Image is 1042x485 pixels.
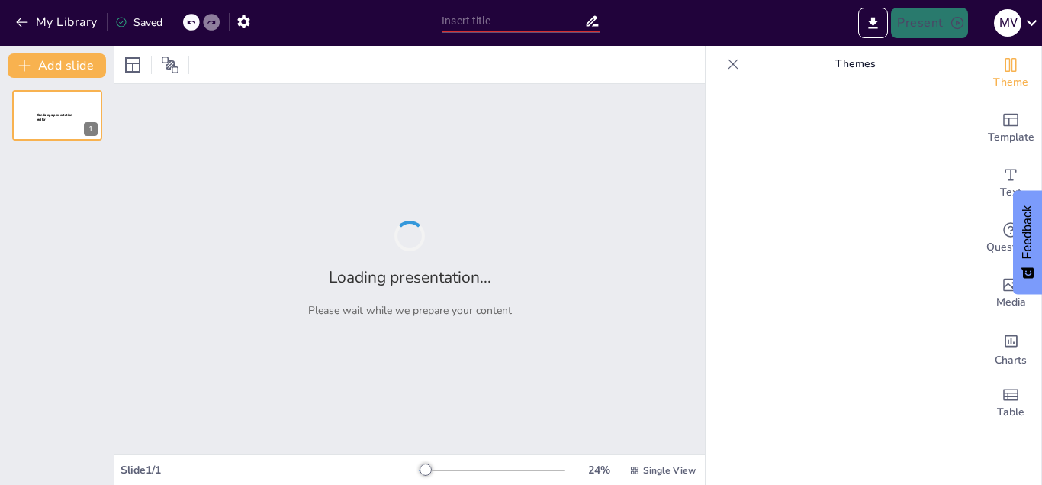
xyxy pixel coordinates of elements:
div: Add images, graphics, shapes or video [980,266,1041,321]
div: Add ready made slides [980,101,1041,156]
button: Add slide [8,53,106,78]
div: 1 [12,90,102,141]
div: Saved [115,15,162,30]
div: Slide 1 / 1 [121,463,419,477]
button: Present [891,8,967,38]
div: 1 [84,122,98,136]
div: 24 % [580,463,617,477]
div: Get real-time input from your audience [980,211,1041,266]
p: Themes [745,46,965,82]
div: Layout [121,53,145,77]
span: Questions [986,239,1036,256]
button: My Library [11,10,104,34]
span: Table [997,404,1024,421]
button: Feedback - Show survey [1013,190,1042,294]
span: Feedback [1021,205,1034,259]
div: M V [994,9,1021,37]
div: Add text boxes [980,156,1041,211]
input: Insert title [442,10,584,32]
div: Change the overall theme [980,46,1041,101]
span: Single View [643,464,696,477]
span: Media [996,294,1026,311]
div: Add a table [980,376,1041,431]
span: Text [1000,184,1021,201]
button: M V [994,8,1021,38]
p: Please wait while we prepare your content [308,303,512,318]
span: Template [988,129,1034,146]
button: Export to PowerPoint [858,8,888,38]
span: Theme [993,74,1028,91]
span: Position [161,56,179,74]
span: Charts [995,352,1027,369]
h2: Loading presentation... [329,267,491,288]
div: Add charts and graphs [980,321,1041,376]
span: Sendsteps presentation editor [37,113,72,121]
